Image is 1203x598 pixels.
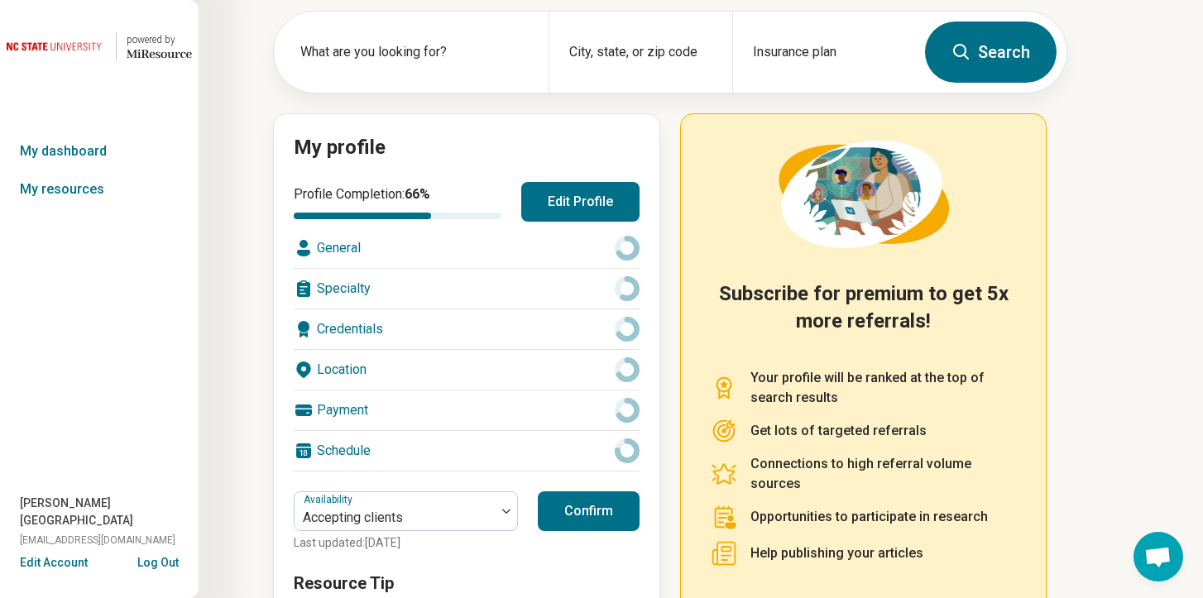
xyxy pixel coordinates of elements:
div: Credentials [294,309,640,349]
p: Connections to high referral volume sources [750,454,1016,494]
span: 66 % [405,186,430,202]
p: Last updated: [DATE] [294,534,518,552]
p: Opportunities to participate in research [750,507,988,527]
label: Availability [304,494,356,505]
p: Help publishing your articles [750,543,923,563]
div: Location [294,350,640,390]
div: powered by [127,32,192,47]
a: North Carolina State University powered by [7,26,192,66]
button: Confirm [538,491,640,531]
div: General [294,228,640,268]
p: Your profile will be ranked at the top of search results [750,368,1016,408]
h2: My profile [294,134,640,162]
img: North Carolina State University [7,26,106,66]
label: What are you looking for? [300,42,529,62]
div: Schedule [294,431,640,471]
button: Search [925,22,1057,83]
div: Specialty [294,269,640,309]
span: [PERSON_NAME][GEOGRAPHIC_DATA] [20,495,199,529]
h2: Subscribe for premium to get 5x more referrals! [711,280,1016,348]
div: Profile Completion: [294,184,501,219]
div: Open chat [1134,532,1183,581]
span: [EMAIL_ADDRESS][DOMAIN_NAME] [20,533,175,548]
button: Edit Profile [521,182,640,222]
button: Log Out [137,554,179,567]
button: Edit Account [20,554,88,572]
h3: Resource Tip [294,572,640,595]
div: Payment [294,390,640,430]
p: Get lots of targeted referrals [750,421,927,441]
